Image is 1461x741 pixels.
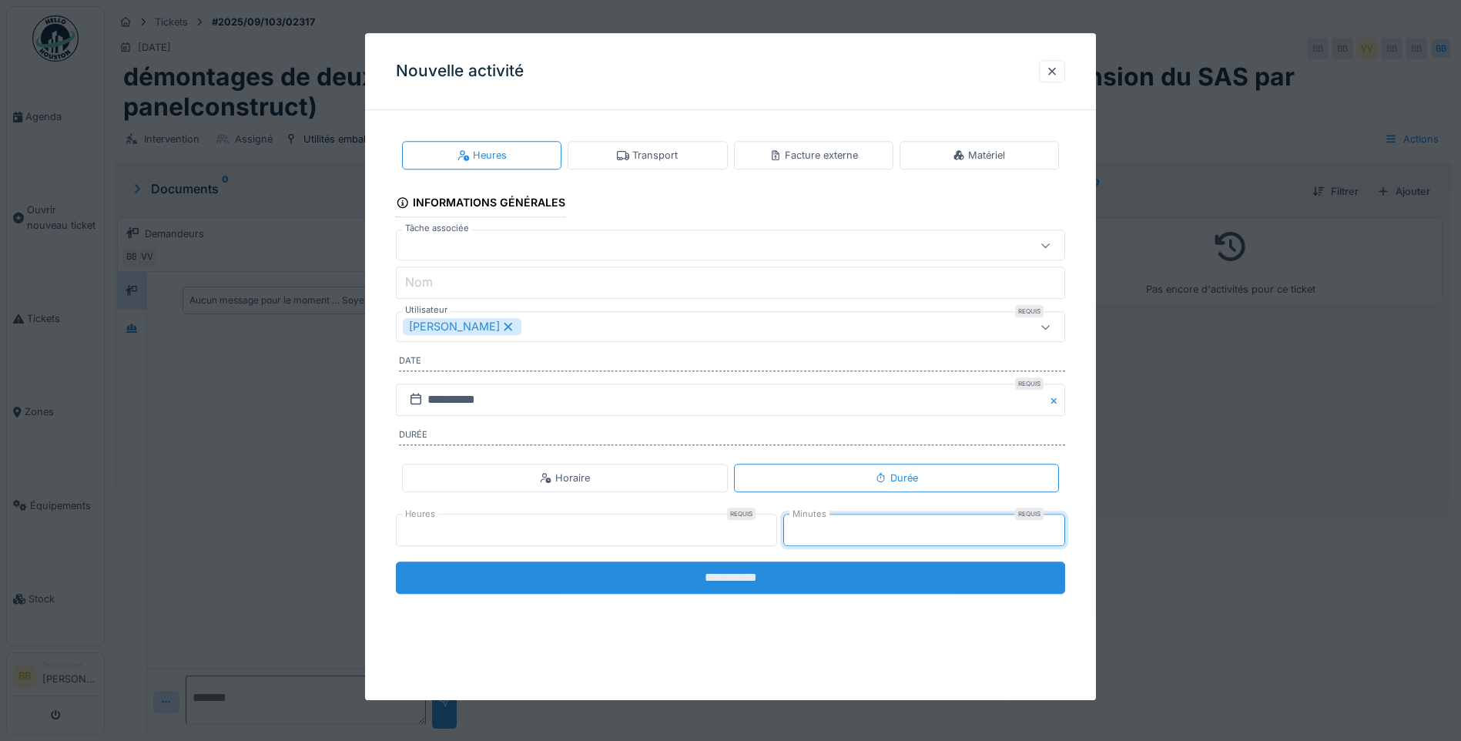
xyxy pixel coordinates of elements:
[1015,377,1044,390] div: Requis
[789,508,829,521] label: Minutes
[1048,384,1065,416] button: Close
[396,191,565,217] div: Informations générales
[399,355,1065,372] label: Date
[1015,306,1044,318] div: Requis
[1015,508,1044,520] div: Requis
[402,223,472,236] label: Tâche associée
[403,319,521,336] div: [PERSON_NAME]
[402,273,436,292] label: Nom
[727,508,756,520] div: Requis
[402,508,438,521] label: Heures
[457,148,507,163] div: Heures
[953,148,1005,163] div: Matériel
[402,304,451,317] label: Utilisateur
[399,428,1065,445] label: Durée
[617,148,678,163] div: Transport
[396,62,524,81] h3: Nouvelle activité
[769,148,858,163] div: Facture externe
[540,471,590,485] div: Horaire
[875,471,918,485] div: Durée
